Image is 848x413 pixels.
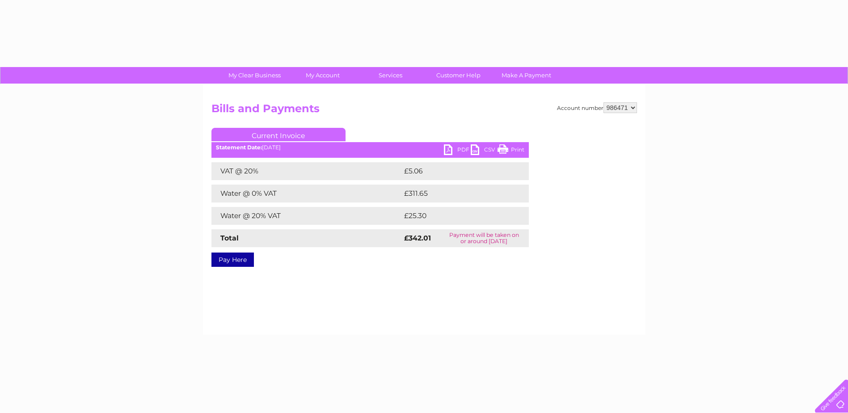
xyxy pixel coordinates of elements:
[286,67,359,84] a: My Account
[220,234,239,242] strong: Total
[422,67,495,84] a: Customer Help
[439,229,529,247] td: Payment will be taken on or around [DATE]
[402,162,508,180] td: £5.06
[354,67,427,84] a: Services
[471,144,498,157] a: CSV
[211,162,402,180] td: VAT @ 20%
[489,67,563,84] a: Make A Payment
[402,207,510,225] td: £25.30
[211,253,254,267] a: Pay Here
[216,144,262,151] b: Statement Date:
[444,144,471,157] a: PDF
[218,67,291,84] a: My Clear Business
[211,102,637,119] h2: Bills and Payments
[402,185,511,202] td: £311.65
[498,144,524,157] a: Print
[404,234,431,242] strong: £342.01
[211,128,346,141] a: Current Invoice
[557,102,637,113] div: Account number
[211,144,529,151] div: [DATE]
[211,207,402,225] td: Water @ 20% VAT
[211,185,402,202] td: Water @ 0% VAT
